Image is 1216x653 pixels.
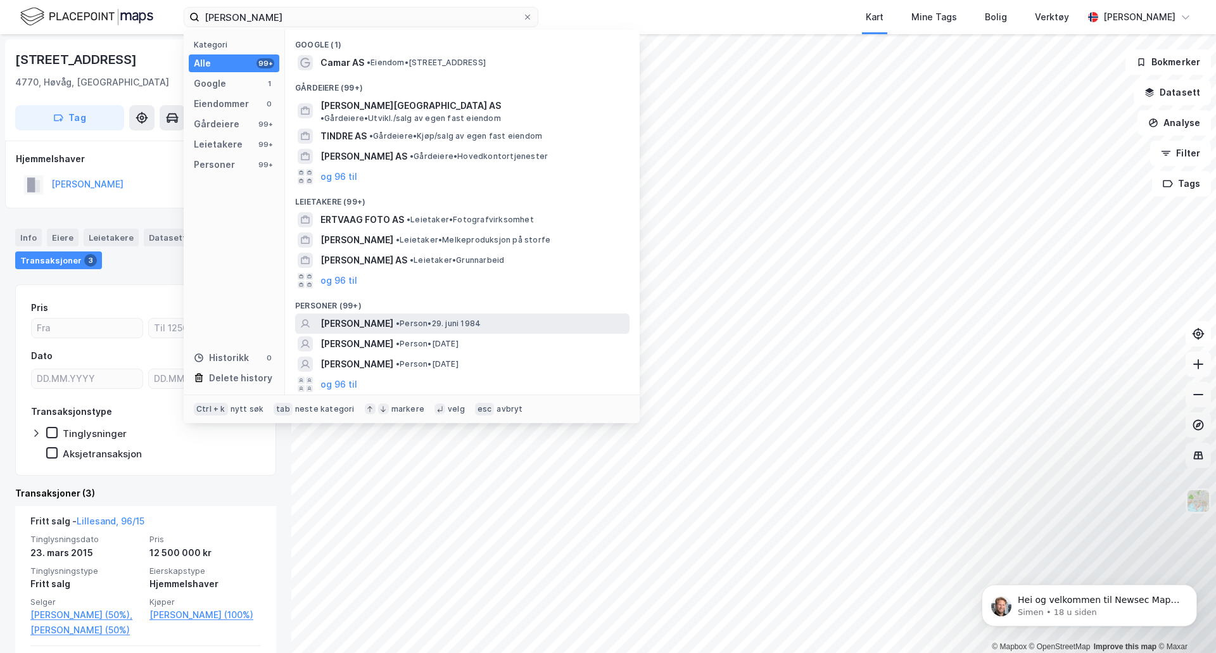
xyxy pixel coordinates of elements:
[264,79,274,89] div: 1
[911,10,957,25] div: Mine Tags
[285,187,640,210] div: Leietakere (99+)
[31,348,53,364] div: Dato
[407,215,534,225] span: Leietaker • Fotografvirksomhet
[63,428,127,440] div: Tinglysninger
[1094,642,1156,651] a: Improve this map
[15,486,276,501] div: Transaksjoner (3)
[320,212,404,227] span: ERTVAAG FOTO AS
[30,623,142,638] a: [PERSON_NAME] (50%)
[985,10,1007,25] div: Bolig
[77,516,144,526] a: Lillesand, 96/15
[256,139,274,149] div: 99+
[31,300,48,315] div: Pris
[1103,10,1175,25] div: [PERSON_NAME]
[396,359,400,369] span: •
[199,8,522,27] input: Søk på adresse, matrikkel, gårdeiere, leietakere eller personer
[396,319,481,329] span: Person • 29. juni 1984
[30,607,142,623] a: [PERSON_NAME] (50%),
[320,113,324,123] span: •
[407,215,410,224] span: •
[149,566,261,576] span: Eierskapstype
[475,403,495,415] div: esc
[285,291,640,314] div: Personer (99+)
[396,235,550,245] span: Leietaker • Melkeproduksjon på storfe
[256,58,274,68] div: 99+
[32,319,142,338] input: Fra
[194,117,239,132] div: Gårdeiere
[15,251,102,269] div: Transaksjoner
[410,255,414,265] span: •
[47,229,79,246] div: Eiere
[15,49,139,70] div: [STREET_ADDRESS]
[963,558,1216,647] iframe: Intercom notifications melding
[84,254,97,267] div: 3
[256,160,274,170] div: 99+
[367,58,370,67] span: •
[149,534,261,545] span: Pris
[32,369,142,388] input: DD.MM.YYYY
[149,607,261,623] a: [PERSON_NAME] (100%)
[1125,49,1211,75] button: Bokmerker
[194,403,228,415] div: Ctrl + k
[264,99,274,109] div: 0
[256,119,274,129] div: 99+
[194,56,211,71] div: Alle
[396,339,400,348] span: •
[320,232,393,248] span: [PERSON_NAME]
[1152,171,1211,196] button: Tags
[1029,642,1091,651] a: OpenStreetMap
[194,96,249,111] div: Eiendommer
[285,30,640,53] div: Google (1)
[194,76,226,91] div: Google
[194,350,249,365] div: Historikk
[16,151,275,167] div: Hjemmelshaver
[396,235,400,244] span: •
[15,75,169,90] div: 4770, Høvåg, [GEOGRAPHIC_DATA]
[320,273,357,288] button: og 96 til
[320,113,501,124] span: Gårdeiere • Utvikl./salg av egen fast eiendom
[320,377,357,392] button: og 96 til
[391,404,424,414] div: markere
[209,371,272,386] div: Delete history
[320,316,393,331] span: [PERSON_NAME]
[1186,489,1210,513] img: Z
[30,597,142,607] span: Selger
[30,576,142,592] div: Fritt salg
[15,105,124,130] button: Tag
[30,545,142,561] div: 23. mars 2015
[320,98,501,113] span: [PERSON_NAME][GEOGRAPHIC_DATA] AS
[320,169,357,184] button: og 96 til
[1134,80,1211,105] button: Datasett
[396,319,400,328] span: •
[1150,141,1211,166] button: Filter
[194,40,279,49] div: Kategori
[320,149,407,164] span: [PERSON_NAME] AS
[31,404,112,419] div: Transaksjonstype
[448,404,465,414] div: velg
[20,6,153,28] img: logo.f888ab2527a4732fd821a326f86c7f29.svg
[63,448,142,460] div: Aksjetransaksjon
[149,369,260,388] input: DD.MM.YYYY
[194,157,235,172] div: Personer
[231,404,264,414] div: nytt søk
[149,545,261,561] div: 12 500 000 kr
[149,576,261,592] div: Hjemmelshaver
[84,229,139,246] div: Leietakere
[866,10,883,25] div: Kart
[410,151,414,161] span: •
[285,73,640,96] div: Gårdeiere (99+)
[410,151,548,162] span: Gårdeiere • Hovedkontortjenester
[396,359,459,369] span: Person • [DATE]
[320,253,407,268] span: [PERSON_NAME] AS
[497,404,522,414] div: avbryt
[369,131,542,141] span: Gårdeiere • Kjøp/salg av egen fast eiendom
[30,566,142,576] span: Tinglysningstype
[264,353,274,363] div: 0
[396,339,459,349] span: Person • [DATE]
[992,642,1027,651] a: Mapbox
[1035,10,1069,25] div: Verktøy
